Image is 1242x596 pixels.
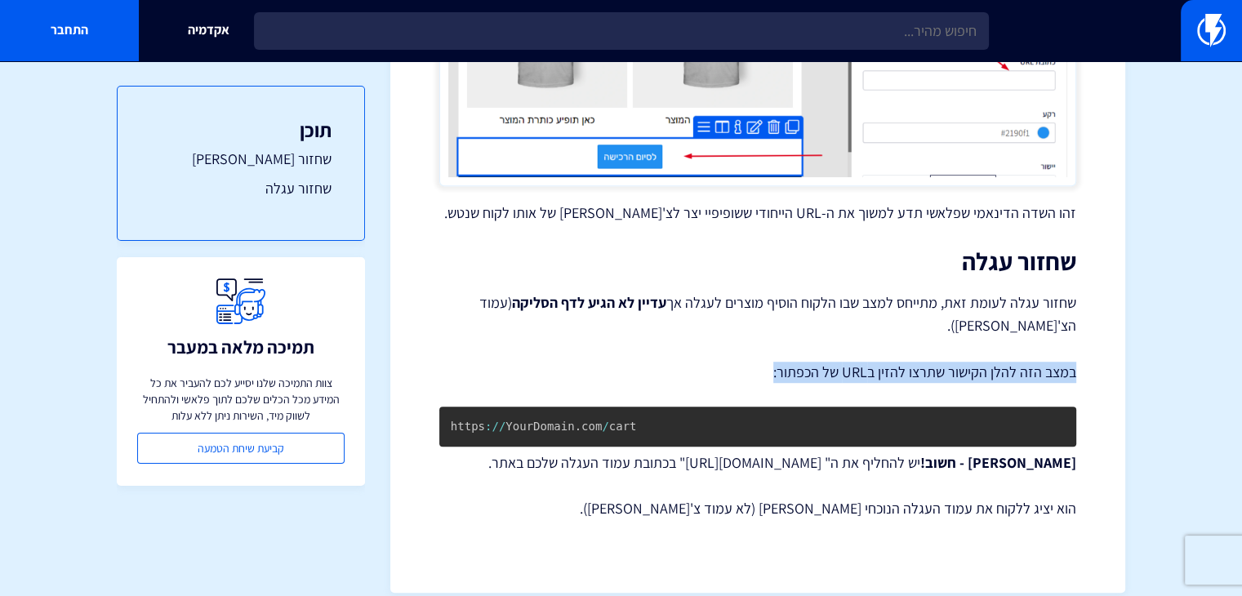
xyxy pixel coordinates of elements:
h3: תמיכה מלאה במעבר [167,337,314,357]
a: קביעת שיחת הטמעה [137,433,345,464]
p: יש להחליף את ה" [DOMAIN_NAME][URL]" בכתובת עמוד העגלה שלכם באתר. [439,452,1076,474]
span: / [492,420,498,433]
a: שחזור עגלה [150,178,332,199]
p: צוות התמיכה שלנו יסייע לכם להעביר את כל המידע מכל הכלים שלכם לתוך פלאשי ולהתחיל לשווק מיד, השירות... [137,375,345,424]
code: https YourDomain com cart [451,420,637,433]
span: / [499,420,505,433]
span: . [575,420,581,433]
span: / [602,420,608,433]
p: זהו השדה הדינאמי שפלאשי תדע למשוך את ה-URL הייחודי ששופיפיי יצר לצ'[PERSON_NAME] של אותו לקוח שנטש. [439,202,1076,224]
p: במצב הזה להלן הקישור שתרצו להזין בURL של הכפתור: [439,362,1076,383]
input: חיפוש מהיר... [254,12,989,50]
a: שחזור [PERSON_NAME] [150,149,332,170]
h3: תוכן [150,119,332,140]
p: הוא יציג ללקוח את עמוד העגלה הנוכחי [PERSON_NAME] (לא עמוד צ'[PERSON_NAME]). [439,498,1076,519]
strong: [PERSON_NAME] - חשוב! [920,453,1076,472]
h2: שחזור עגלה [439,248,1076,275]
p: שחזור עגלה לעומת זאת, מתייחס למצב שבו הלקוח הוסיף מוצרים לעגלה אך (עמוד הצ'[PERSON_NAME]). [439,291,1076,337]
span: : [485,420,492,433]
strong: עדיין לא הגיע לדף הסליקה [512,293,666,312]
